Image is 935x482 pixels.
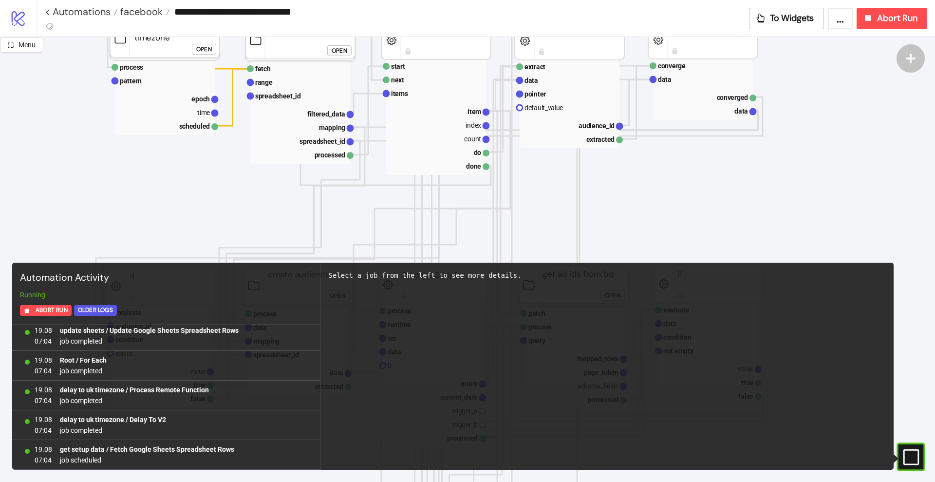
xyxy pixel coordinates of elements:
span: 07:04 [35,395,52,406]
div: Automation Activity [16,267,317,289]
span: job scheduled [60,455,234,465]
button: Abort Run [857,8,927,29]
span: job completed [60,395,209,406]
span: Menu [19,41,36,49]
text: index [466,121,481,129]
span: 19.08 [35,385,52,395]
text: spreadsheet_id [255,92,301,100]
span: Abort Run [877,13,917,24]
span: 07:04 [35,336,52,347]
text: epoch [191,95,210,103]
text: mapping [319,124,345,132]
text: process [120,63,143,71]
b: get setup data / Fetch Google Sheets Spreadsheet Rows [60,445,234,453]
b: delay to uk timezone / Process Remote Function [60,386,209,394]
a: facebook [118,7,170,17]
div: Open [196,44,212,55]
text: default_value [524,104,563,112]
text: range [255,78,273,86]
text: next [391,76,404,84]
span: job completed [60,425,166,436]
text: filtered_data [307,110,345,118]
span: 19.08 [35,355,52,366]
button: To Widgets [749,8,824,29]
div: Open [332,45,347,57]
text: fetch [255,65,271,73]
span: 19.08 [35,414,52,425]
b: delay to uk timezone / Delay To V2 [60,416,166,424]
div: Select a job from the left to see more details. [329,270,886,281]
text: audience_id [579,122,615,130]
text: item [467,108,481,116]
span: Abort Run [36,305,68,316]
button: Abort Run [20,305,72,316]
span: job completed [60,336,239,347]
button: Older Logs [74,305,117,316]
text: pointer [524,90,546,98]
span: 07:04 [35,366,52,376]
text: items [391,90,408,97]
text: data [658,76,672,83]
text: extract [524,63,545,71]
text: start [391,62,405,70]
span: 19.08 [35,325,52,336]
b: update sheets / Update Google Sheets Spreadsheet Rows [60,327,239,334]
text: data [524,77,538,84]
span: To Widgets [770,13,814,24]
text: pattern [120,77,142,85]
b: Root / For Each [60,356,107,364]
text: spreadsheet_id [299,137,345,145]
span: radius-bottomright [8,41,15,48]
span: facebook [118,5,163,18]
span: 07:04 [35,425,52,436]
div: Running [16,289,317,300]
a: < Automations [45,7,118,17]
span: 07:04 [35,455,52,465]
div: Older Logs [78,305,113,316]
button: ... [828,8,853,29]
button: Open [327,45,352,56]
text: converge [658,62,686,70]
span: job completed [60,366,107,376]
span: 19.08 [35,444,52,455]
button: Open [192,44,216,55]
text: data [734,107,748,115]
text: time [197,109,210,116]
text: count [464,135,481,143]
